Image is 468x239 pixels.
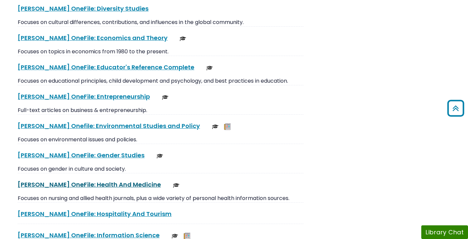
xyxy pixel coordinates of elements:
[18,77,303,85] p: Focuses on educational principles, child development and psychology, and best practices in educat...
[18,92,150,101] a: [PERSON_NAME] OneFile: Entrepreneurship
[18,4,149,13] a: [PERSON_NAME] OneFile: Diversity Studies
[18,151,145,159] a: [PERSON_NAME] OneFile: Gender Studies
[445,103,466,114] a: Back to Top
[18,48,303,56] p: Focuses on topics in economics from 1980 to the present.
[173,182,180,189] img: Scholarly or Peer Reviewed
[18,106,303,114] p: Full-text articles on business & entrepreneurship.
[18,63,194,71] a: [PERSON_NAME] OneFile: Educator's Reference Complete
[18,194,303,202] p: Focuses on nursing and allied health journals, plus a wide variety of personal health information...
[162,94,169,101] img: Scholarly or Peer Reviewed
[18,136,303,144] p: Focuses on environmental issues and policies.
[157,153,163,159] img: Scholarly or Peer Reviewed
[421,225,468,239] button: Library Chat
[224,123,231,130] img: Newspapers
[206,65,213,71] img: Scholarly or Peer Reviewed
[18,34,168,42] a: [PERSON_NAME] OneFile: Economics and Theory
[212,123,219,130] img: Scholarly or Peer Reviewed
[18,122,200,130] a: [PERSON_NAME] Onefile: Environmental Studies and Policy
[18,210,172,218] a: [PERSON_NAME] OneFile: Hospitality And Tourism
[18,165,303,173] p: Focuses on gender in culture and society.
[18,180,161,189] a: [PERSON_NAME] OneFile: Health And Medicine
[180,35,186,42] img: Scholarly or Peer Reviewed
[18,18,303,26] p: Focuses on cultural differences, contributions, and influences in the global community.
